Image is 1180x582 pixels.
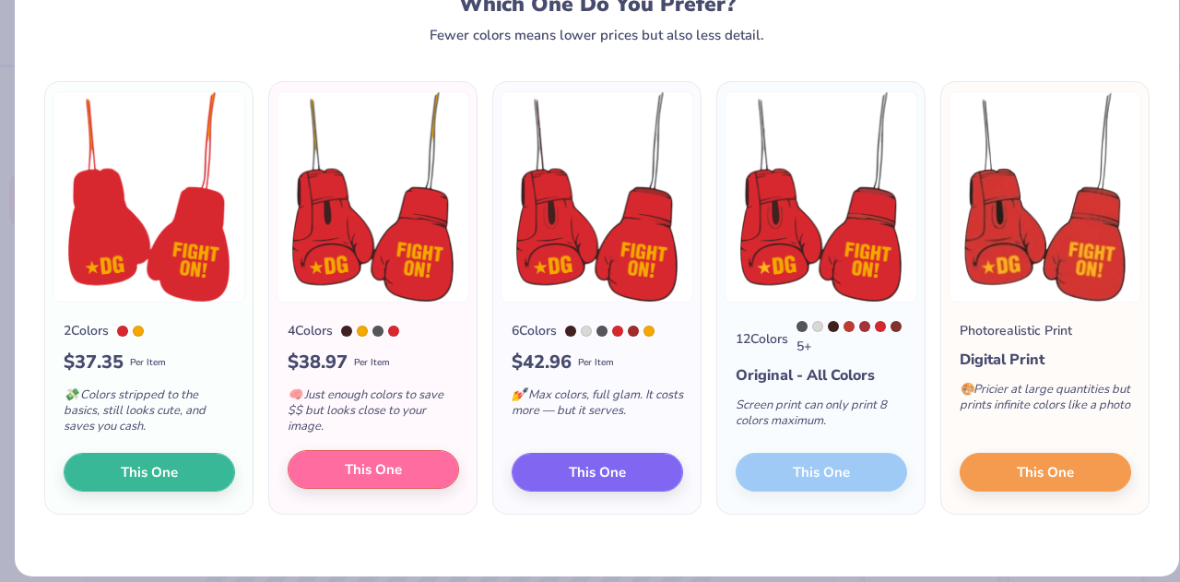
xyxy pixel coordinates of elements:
div: 1795 C [388,326,399,337]
div: Original - All Colors [736,364,907,386]
div: 4 Colors [288,321,333,340]
div: Fewer colors means lower prices but also less detail. [430,28,764,42]
span: Per Item [130,356,166,370]
div: 181 C [891,321,902,332]
div: 130 C [133,326,144,337]
button: This One [512,453,683,492]
div: 7628 C [628,326,639,337]
img: 6 color option [501,91,693,303]
img: 4 color option [277,91,469,303]
div: Cool Gray 1 C [812,321,823,332]
div: 4975 C [565,326,576,337]
div: 1807 C [859,321,870,332]
div: 130 C [357,326,368,337]
div: Colors stripped to the basics, still looks cute, and saves you cash. [64,376,235,453]
span: This One [121,462,178,483]
div: Cool Gray 11 C [796,321,808,332]
button: This One [288,450,459,489]
div: Max colors, full glam. It costs more — but it serves. [512,376,683,437]
div: Digital Print [960,349,1131,371]
div: 6 Colors [512,321,557,340]
button: This One [64,453,235,492]
div: 5 + [796,321,907,356]
span: Per Item [354,356,390,370]
div: Photorealistic Print [960,321,1072,340]
span: This One [569,462,626,483]
span: This One [345,459,402,481]
img: 12 color option [725,91,917,303]
div: Cool Gray 1 C [581,326,592,337]
div: Cool Gray 11 C [372,326,383,337]
div: 12 Colors [736,329,788,349]
span: $ 38.97 [288,349,348,376]
div: Screen print can only print 8 colors maximum. [736,386,907,447]
div: 1795 C [612,326,623,337]
div: 1795 C [117,326,128,337]
div: 4975 C [828,321,839,332]
img: Photorealistic preview [949,91,1141,303]
div: 4975 C [341,326,352,337]
span: Per Item [578,356,614,370]
img: 2 color option [53,91,245,303]
div: 2 Colors [64,321,109,340]
span: $ 42.96 [512,349,572,376]
span: $ 37.35 [64,349,124,376]
span: This One [1017,462,1074,483]
div: Pricier at large quantities but prints infinite colors like a photo [960,371,1131,432]
span: 💅 [512,386,526,403]
div: Cool Gray 11 C [596,326,608,337]
button: This One [960,453,1131,492]
span: 🎨 [960,381,974,398]
span: 🧠 [288,386,302,403]
div: 1795 C [875,321,886,332]
span: 💸 [64,386,78,403]
div: Just enough colors to save $$ but looks close to your image. [288,376,459,453]
div: 130 C [643,326,655,337]
div: 180 C [844,321,855,332]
